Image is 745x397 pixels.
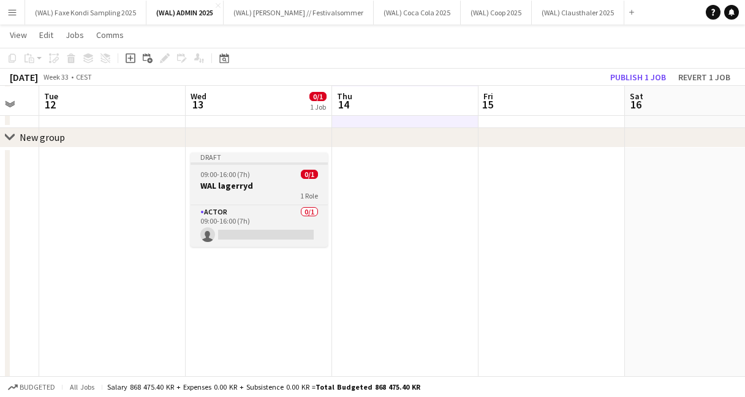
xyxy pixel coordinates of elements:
span: Comms [96,29,124,40]
span: 16 [628,97,643,112]
button: (WAL) Faxe Kondi Sampling 2025 [25,1,146,25]
button: Publish 1 job [605,69,671,85]
button: (WAL) [PERSON_NAME] // Festivalsommer [224,1,374,25]
a: View [5,27,32,43]
a: Comms [91,27,129,43]
span: View [10,29,27,40]
a: Jobs [61,27,89,43]
h3: WAL lagerryd [191,180,328,191]
span: 0/1 [301,170,318,179]
span: 0/1 [309,92,327,101]
span: Edit [39,29,53,40]
span: Total Budgeted 868 475.40 KR [316,382,420,391]
div: [DATE] [10,71,38,83]
span: Week 33 [40,72,71,81]
div: Draft [191,153,328,162]
span: 09:00-16:00 (7h) [200,170,250,179]
span: Tue [44,91,58,102]
button: (WAL) Coop 2025 [461,1,532,25]
div: 1 Job [310,102,326,112]
a: Edit [34,27,58,43]
button: Revert 1 job [673,69,735,85]
span: Fri [483,91,493,102]
div: New group [20,131,65,143]
button: (WAL) Coca Cola 2025 [374,1,461,25]
div: Salary 868 475.40 KR + Expenses 0.00 KR + Subsistence 0.00 KR = [107,382,420,391]
app-card-role: Actor0/109:00-16:00 (7h) [191,205,328,247]
span: 13 [189,97,206,112]
span: Thu [337,91,352,102]
button: Budgeted [6,380,57,394]
span: Wed [191,91,206,102]
span: Budgeted [20,383,55,391]
div: CEST [76,72,92,81]
span: Sat [630,91,643,102]
span: All jobs [67,382,97,391]
button: (WAL) ADMIN 2025 [146,1,224,25]
span: 1 Role [300,191,318,200]
span: Jobs [66,29,84,40]
span: 12 [42,97,58,112]
app-job-card: Draft09:00-16:00 (7h)0/1WAL lagerryd1 RoleActor0/109:00-16:00 (7h) [191,153,328,247]
button: (WAL) Clausthaler 2025 [532,1,624,25]
span: 14 [335,97,352,112]
span: 15 [482,97,493,112]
